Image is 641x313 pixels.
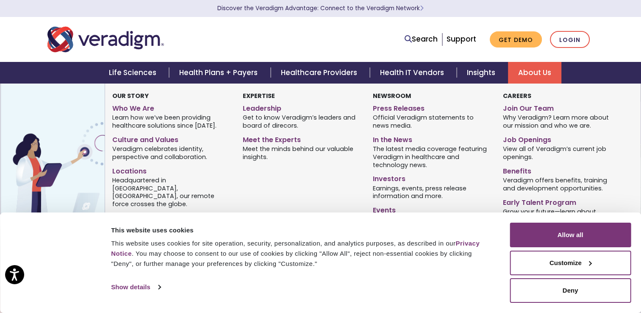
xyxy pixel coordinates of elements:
[111,225,491,235] div: This website uses cookies
[457,62,508,84] a: Insights
[503,195,620,207] a: Early Talent Program
[503,113,620,130] span: Why Veradigm? Learn more about our mission and who we are.
[373,171,490,184] a: Investors
[112,164,230,176] a: Locations
[490,31,542,48] a: Get Demo
[47,25,164,53] img: Veradigm logo
[479,252,631,303] iframe: Drift Chat Widget
[503,132,620,145] a: Job Openings
[373,184,490,200] span: Earnings, events, press release information and more.
[503,101,620,113] a: Join Our Team
[420,4,424,12] span: Learn More
[243,145,360,161] span: Meet the minds behind our valuable insights.
[0,84,137,232] img: Vector image of Veradigm’s Story
[243,101,360,113] a: Leadership
[169,62,270,84] a: Health Plans + Payers
[503,145,620,161] span: View all of Veradigm’s current job openings.
[112,145,230,161] span: Veradigm celebrates identity, perspective and collaboration.
[243,132,360,145] a: Meet the Experts
[373,92,411,100] strong: Newsroom
[503,92,531,100] strong: Careers
[405,34,438,45] a: Search
[111,281,160,293] a: Show details
[243,92,275,100] strong: Expertise
[373,101,490,113] a: Press Releases
[508,62,561,84] a: About Us
[99,62,169,84] a: Life Sciences
[503,164,620,176] a: Benefits
[370,62,457,84] a: Health IT Vendors
[550,31,590,48] a: Login
[373,113,490,130] span: Official Veradigm statements to news media.
[112,92,149,100] strong: Our Story
[112,113,230,130] span: Learn how we’ve been providing healthcare solutions since [DATE].
[510,251,631,275] button: Customize
[373,132,490,145] a: In the News
[503,207,620,224] span: Grow your future—learn about Veradigm’s internship program.
[373,145,490,169] span: The latest media coverage featuring Veradigm in healthcare and technology news.
[112,211,230,223] a: Veradigm Network
[271,62,370,84] a: Healthcare Providers
[112,176,230,208] span: Headquartered in [GEOGRAPHIC_DATA], [GEOGRAPHIC_DATA], our remote force crosses the globe.
[111,238,491,269] div: This website uses cookies for site operation, security, personalization, and analytics purposes, ...
[112,132,230,145] a: Culture and Values
[243,113,360,130] span: Get to know Veradigm’s leaders and board of direcors.
[373,203,490,215] a: Events
[510,223,631,247] button: Allow all
[447,34,476,44] a: Support
[112,101,230,113] a: Who We Are
[503,176,620,192] span: Veradigm offers benefits, training and development opportunities.
[217,4,424,12] a: Discover the Veradigm Advantage: Connect to the Veradigm NetworkLearn More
